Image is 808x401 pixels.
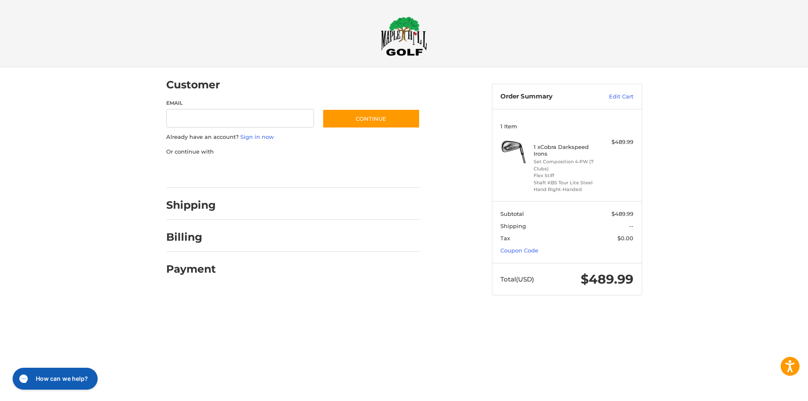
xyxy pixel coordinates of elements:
span: $489.99 [581,271,633,287]
iframe: PayPal-paylater [235,164,298,179]
a: Sign in now [240,133,274,140]
h2: Billing [166,231,215,244]
span: $489.99 [611,210,633,217]
li: Flex Stiff [534,172,598,179]
iframe: PayPal-venmo [306,164,369,179]
h4: 1 x Cobra Darkspeed Irons [534,143,598,157]
div: $489.99 [600,138,633,146]
span: $0.00 [617,235,633,242]
iframe: PayPal-paypal [163,164,226,179]
iframe: Google Customer Reviews [739,378,808,401]
h3: 1 Item [500,123,633,130]
h2: Customer [166,78,220,91]
span: Subtotal [500,210,524,217]
li: Shaft KBS Tour Lite Steel [534,179,598,186]
p: Already have an account? [166,133,420,141]
button: Continue [322,109,420,128]
p: Or continue with [166,148,420,156]
span: Shipping [500,223,526,229]
a: Edit Cart [591,93,633,101]
span: Total (USD) [500,275,534,283]
li: Set Composition 4-PW (7 Clubs) [534,158,598,172]
h2: Payment [166,263,216,276]
a: Coupon Code [500,247,538,254]
span: -- [629,223,633,229]
img: Maple Hill Golf [381,16,427,56]
span: Tax [500,235,510,242]
h3: Order Summary [500,93,591,101]
iframe: Gorgias live chat messenger [8,365,100,393]
li: Hand Right-Handed [534,186,598,193]
h2: Shipping [166,199,216,212]
label: Email [166,99,314,107]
